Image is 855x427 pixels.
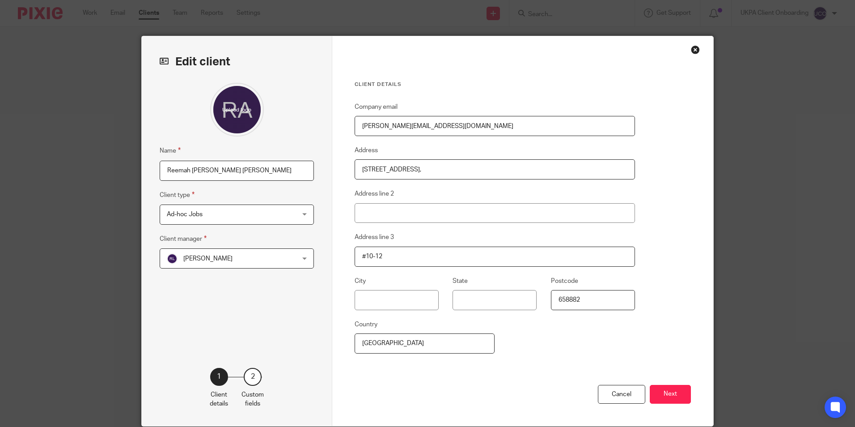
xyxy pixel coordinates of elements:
label: State [453,277,468,286]
p: Client details [210,390,228,409]
label: Country [355,320,377,329]
div: 1 [210,368,228,386]
label: Name [160,145,181,156]
label: City [355,277,366,286]
label: Postcode [551,277,578,286]
div: Cancel [598,385,645,404]
label: Client type [160,190,195,200]
img: svg%3E [167,253,178,264]
label: Client manager [160,234,207,244]
span: Ad-hoc Jobs [167,211,203,218]
h2: Edit client [160,54,314,69]
p: Custom fields [241,390,264,409]
label: Address [355,146,378,155]
label: Address line 3 [355,233,394,242]
label: Company email [355,102,398,111]
div: 2 [244,368,262,386]
button: Next [650,385,691,404]
span: [PERSON_NAME] [183,256,233,262]
label: Address line 2 [355,189,394,198]
div: Close this dialog window [691,45,700,54]
h3: Client details [355,81,635,88]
